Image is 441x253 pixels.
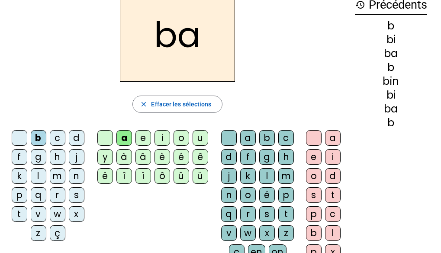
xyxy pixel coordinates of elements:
div: ba [355,104,427,114]
div: m [278,168,294,184]
div: d [325,168,341,184]
div: ü [193,168,208,184]
div: c [50,130,65,146]
div: f [12,149,27,165]
div: ë [97,168,113,184]
button: Effacer les sélections [132,96,222,113]
div: o [174,130,189,146]
div: û [174,168,189,184]
div: à [116,149,132,165]
div: é [174,149,189,165]
div: a [240,130,256,146]
div: é [259,187,275,203]
div: a [116,130,132,146]
mat-icon: close [140,100,148,108]
div: g [259,149,275,165]
div: l [325,225,341,241]
div: h [278,149,294,165]
div: t [325,187,341,203]
div: f [240,149,256,165]
div: j [69,149,84,165]
div: ba [355,48,427,59]
div: â [135,149,151,165]
div: r [240,206,256,222]
div: i [325,149,341,165]
div: k [12,168,27,184]
div: q [31,187,46,203]
div: m [50,168,65,184]
div: ç [50,225,65,241]
div: w [240,225,256,241]
div: p [12,187,27,203]
div: s [306,187,322,203]
div: bin [355,76,427,86]
div: v [221,225,237,241]
div: r [50,187,65,203]
span: Effacer les sélections [151,99,211,109]
div: ï [135,168,151,184]
div: b [355,21,427,31]
div: x [259,225,275,241]
div: d [69,130,84,146]
div: bi [355,35,427,45]
div: u [193,130,208,146]
div: o [240,187,256,203]
div: l [31,168,46,184]
div: p [306,206,322,222]
div: bi [355,90,427,100]
div: z [31,225,46,241]
div: h [50,149,65,165]
div: e [306,149,322,165]
div: d [221,149,237,165]
div: s [69,187,84,203]
div: v [31,206,46,222]
div: c [325,206,341,222]
div: t [12,206,27,222]
div: o [306,168,322,184]
div: y [97,149,113,165]
div: a [325,130,341,146]
div: l [259,168,275,184]
div: c [278,130,294,146]
div: n [69,168,84,184]
div: î [116,168,132,184]
div: x [69,206,84,222]
div: ô [155,168,170,184]
div: k [240,168,256,184]
div: t [278,206,294,222]
div: b [259,130,275,146]
div: e [135,130,151,146]
div: i [155,130,170,146]
div: z [278,225,294,241]
div: p [278,187,294,203]
div: j [221,168,237,184]
div: q [221,206,237,222]
div: b [306,225,322,241]
div: g [31,149,46,165]
div: b [31,130,46,146]
div: s [259,206,275,222]
div: ê [193,149,208,165]
div: è [155,149,170,165]
div: n [221,187,237,203]
div: w [50,206,65,222]
div: b [355,62,427,73]
div: b [355,118,427,128]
